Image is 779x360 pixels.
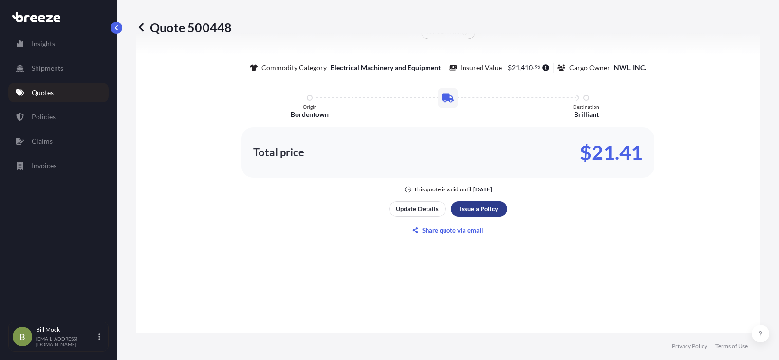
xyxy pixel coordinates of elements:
[460,204,498,214] p: Issue a Policy
[573,104,599,110] p: Destination
[32,112,56,122] p: Policies
[32,63,63,73] p: Shipments
[8,156,109,175] a: Invoices
[715,342,748,350] a: Terms of Use
[422,226,483,235] p: Share quote via email
[8,83,109,102] a: Quotes
[396,204,439,214] p: Update Details
[414,186,471,193] p: This quote is valid until
[32,39,55,49] p: Insights
[8,107,109,127] a: Policies
[8,58,109,78] a: Shipments
[519,64,521,71] span: ,
[614,63,646,73] p: NWL, INC.
[569,63,610,73] p: Cargo Owner
[533,65,534,69] span: .
[32,136,53,146] p: Claims
[261,63,327,73] p: Commodity Category
[331,63,441,73] p: Electrical Machinery and Equipment
[36,326,96,334] p: Bill Mock
[461,63,502,73] p: Insured Value
[535,65,540,69] span: 96
[580,145,643,160] p: $21.41
[672,342,707,350] a: Privacy Policy
[473,186,492,193] p: [DATE]
[136,19,232,35] p: Quote 500448
[8,34,109,54] a: Insights
[19,332,25,341] span: B
[389,223,507,238] button: Share quote via email
[451,201,507,217] button: Issue a Policy
[253,148,304,157] p: Total price
[32,161,56,171] p: Invoices
[389,201,446,217] button: Update Details
[8,132,109,151] a: Claims
[36,336,96,347] p: [EMAIL_ADDRESS][DOMAIN_NAME]
[574,110,599,119] p: Brilliant
[303,104,317,110] p: Origin
[512,64,519,71] span: 21
[508,64,512,71] span: $
[32,88,54,97] p: Quotes
[521,64,533,71] span: 410
[291,110,329,119] p: Bordentown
